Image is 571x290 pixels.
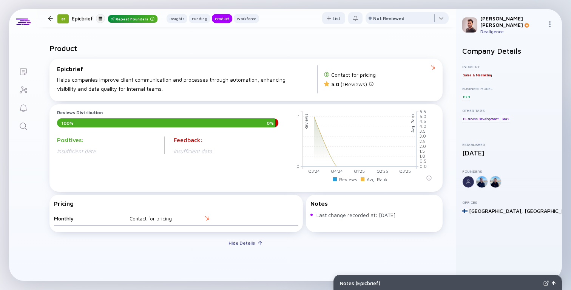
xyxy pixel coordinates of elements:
div: 81 [57,14,69,23]
div: Dealigence [480,29,544,34]
tspan: 0.0 [420,164,427,169]
tspan: 0 [296,164,299,169]
div: Workforce [234,15,259,22]
button: Insights [167,14,187,23]
tspan: 3.0 [420,134,426,139]
div: Product [212,15,232,22]
div: Positives: [57,136,161,143]
div: Contact for pricing [331,71,376,78]
tspan: 1 [298,114,299,119]
img: Gil Profile Picture [462,17,477,33]
div: Business Development [462,115,500,123]
h2: Company Details [462,47,556,55]
button: Product [212,14,232,23]
button: Workforce [234,14,259,23]
div: Sales & Marketing [462,71,493,79]
h2: Workforce [49,279,444,288]
tspan: Q2'25 [377,169,388,174]
img: Expand Notes [543,281,549,286]
div: ( 1 Reviews) [331,81,374,88]
span: 100 % [60,120,75,126]
div: Notes [310,200,438,207]
tspan: 1.0 [420,154,426,158]
h2: Product [49,44,444,53]
div: Repeat Founders [108,15,157,23]
div: Epicbrief [57,65,317,72]
div: Contact for pricing [130,216,205,222]
div: Hide Details [224,237,259,249]
tspan: Q1'25 [354,169,365,174]
div: Feedback: [174,136,278,143]
div: Monthly [54,215,130,222]
text: Avg. Rank [410,113,415,133]
div: Not Reviewed [373,16,404,21]
div: Business Model [462,86,556,91]
a: Lists [9,62,37,80]
span: 5.0 [331,81,339,87]
div: Offices [462,200,556,205]
tspan: 4.5 [420,119,426,124]
div: Other Tags [462,108,556,113]
a: Investor Map [9,80,37,98]
div: Founders [462,169,556,174]
tspan: 2.0 [420,144,426,149]
tspan: 5.0 [420,114,427,119]
div: Epicbrief [72,14,157,23]
button: Hide Details [224,237,269,249]
tspan: 5.5 [420,109,426,114]
div: Notes ( Epicbrief ) [340,280,540,286]
div: SaaS [501,115,510,123]
tspan: 1.5 [420,149,425,154]
div: Helps companies improve client communication and processes through automation, enhancing visibili... [57,75,317,93]
div: Insufficient data [174,148,278,154]
img: Finland Flag [462,208,468,214]
tspan: Q4'24 [331,169,343,174]
div: [PERSON_NAME] [PERSON_NAME] [480,15,544,28]
span: 0 % [265,120,275,126]
div: Industry [462,64,556,69]
tspan: 3.5 [420,129,426,133]
a: Search [9,116,37,135]
div: Funding [189,15,210,22]
img: Menu [547,21,553,27]
a: Reminders [9,98,37,116]
img: Open Notes [552,281,556,285]
span: Reviews Distribution [57,110,103,115]
tspan: 2.5 [420,139,426,144]
text: Reviews [304,113,309,130]
div: B2B [462,93,470,101]
div: [GEOGRAPHIC_DATA] , [469,208,523,214]
tspan: Q3'24 [308,169,320,174]
div: Established [462,142,556,147]
div: [DATE] [462,149,556,157]
tspan: 0.5 [420,159,427,164]
tspan: 4.0 [420,124,427,129]
div: Pricing [54,200,74,207]
span: Last change recorded at: [DATE] [316,211,438,219]
tspan: Q3'25 [399,169,411,174]
div: Insufficient data [57,148,161,154]
button: List [322,12,345,24]
button: Funding [189,14,210,23]
div: Insights [167,15,187,22]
